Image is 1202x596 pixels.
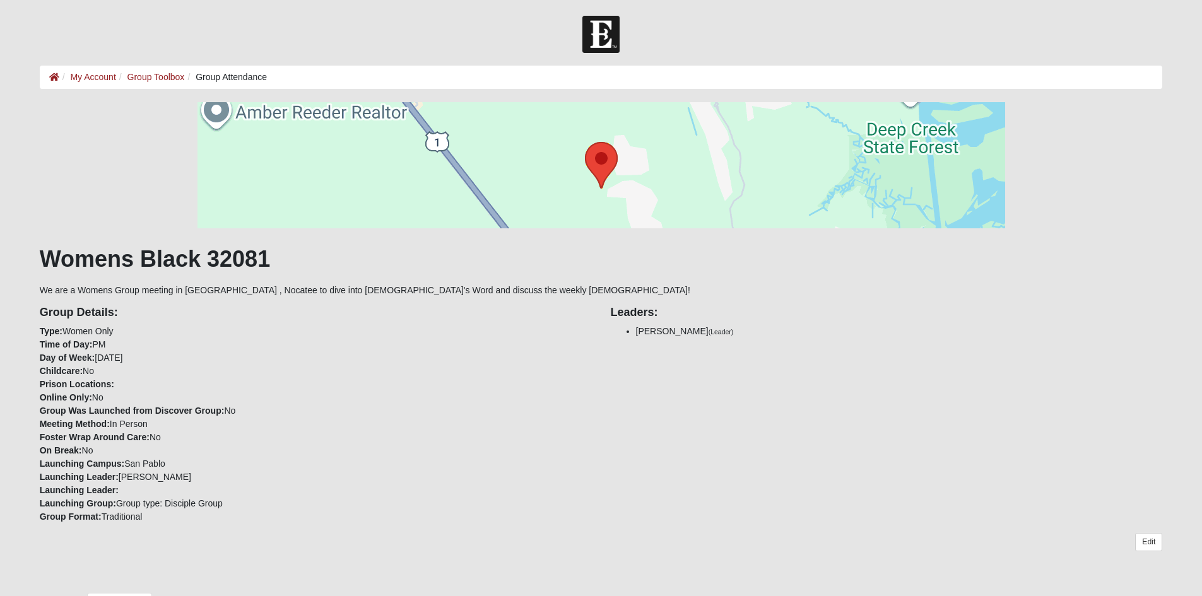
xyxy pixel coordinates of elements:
strong: Childcare: [40,366,83,376]
strong: Group Format: [40,511,102,522]
li: [PERSON_NAME] [636,325,1163,338]
strong: On Break: [40,445,82,455]
li: Group Attendance [184,71,267,84]
strong: Launching Leader: [40,472,119,482]
strong: Foster Wrap Around Care: [40,432,150,442]
small: (Leader) [709,328,734,336]
strong: Meeting Method: [40,419,110,429]
h4: Leaders: [611,306,1163,320]
a: Group Toolbox [127,72,185,82]
img: Church of Eleven22 Logo [582,16,620,53]
strong: Type: [40,326,62,336]
h4: Group Details: [40,306,592,320]
strong: Launching Campus: [40,459,125,469]
a: My Account [70,72,115,82]
strong: Prison Locations: [40,379,114,389]
strong: Launching Leader: [40,485,119,495]
h1: Womens Black 32081 [40,245,1163,272]
div: Women Only PM [DATE] No No No In Person No No San Pablo [PERSON_NAME] Group type: Disciple Group ... [30,297,601,523]
strong: Time of Day: [40,339,93,349]
a: Edit [1135,533,1162,551]
strong: Day of Week: [40,353,95,363]
strong: Launching Group: [40,498,116,508]
strong: Online Only: [40,392,92,402]
strong: Group Was Launched from Discover Group: [40,406,225,416]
